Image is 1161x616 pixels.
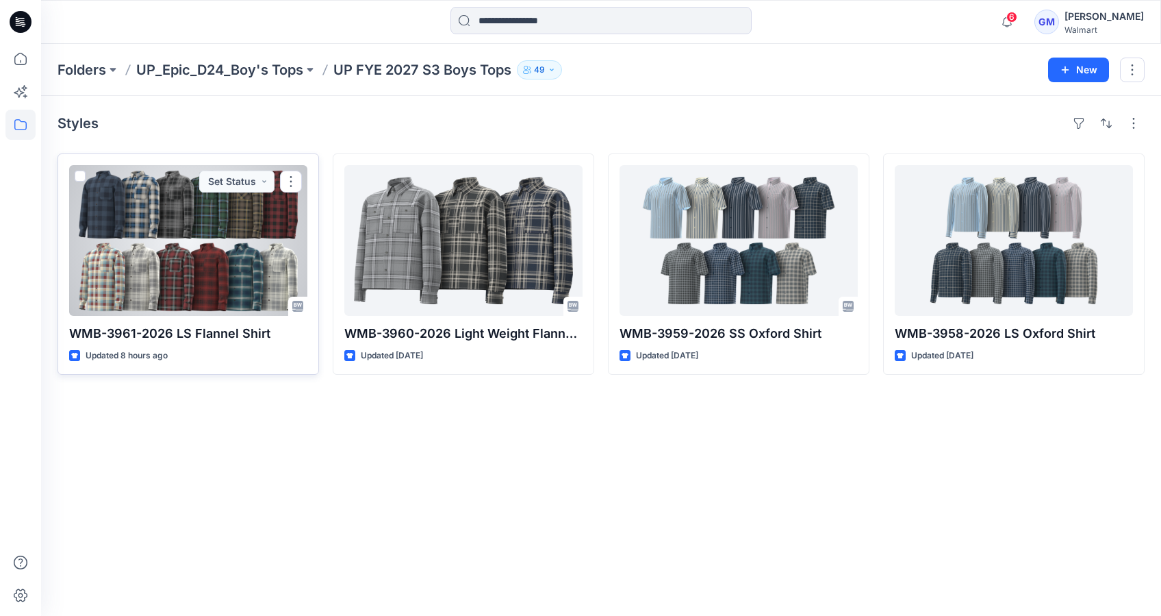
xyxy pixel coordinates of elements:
h4: Styles [58,115,99,132]
a: WMB-3961-2026 LS Flannel Shirt [69,165,307,316]
p: WMB-3959-2026 SS Oxford Shirt [620,324,858,343]
p: Updated 8 hours ago [86,349,168,363]
a: UP_Epic_D24_Boy's Tops [136,60,303,79]
a: WMB-3960-2026 Light Weight Flannel LS Shirt [344,165,583,316]
p: UP FYE 2027 S3 Boys Tops [333,60,511,79]
div: GM [1034,10,1059,34]
div: [PERSON_NAME] [1064,8,1144,25]
a: WMB-3959-2026 SS Oxford Shirt [620,165,858,316]
p: Updated [DATE] [911,349,973,363]
p: WMB-3958-2026 LS Oxford Shirt [895,324,1133,343]
a: Folders [58,60,106,79]
button: 49 [517,60,562,79]
span: 6 [1006,12,1017,23]
a: WMB-3958-2026 LS Oxford Shirt [895,165,1133,316]
p: Updated [DATE] [636,349,698,363]
p: WMB-3961-2026 LS Flannel Shirt [69,324,307,343]
button: New [1048,58,1109,82]
p: Updated [DATE] [361,349,423,363]
p: 49 [534,62,545,77]
div: Walmart [1064,25,1144,35]
p: WMB-3960-2026 Light Weight Flannel LS Shirt [344,324,583,343]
